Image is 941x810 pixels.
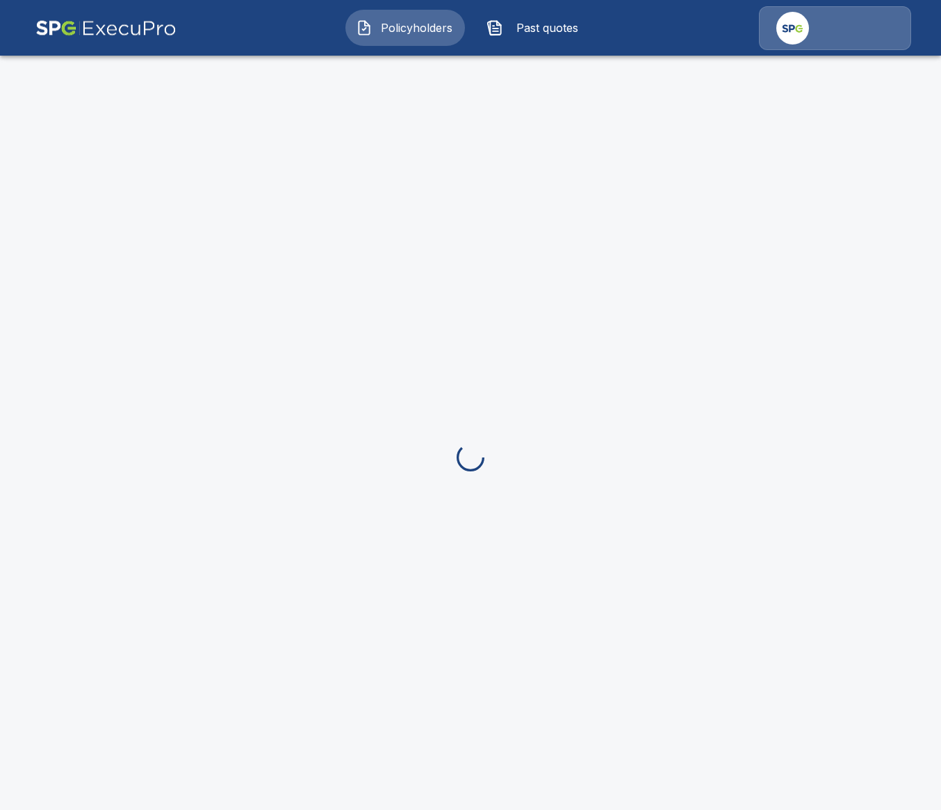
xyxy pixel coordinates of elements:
img: AA Logo [35,6,177,50]
span: Past quotes [509,19,585,36]
img: Past quotes Icon [486,19,503,36]
img: Agency Icon [776,12,809,44]
span: Policyholders [378,19,455,36]
a: Agency Icon [759,6,911,50]
button: Policyholders IconPolicyholders [345,10,465,46]
img: Policyholders Icon [356,19,373,36]
button: Past quotes IconPast quotes [476,10,596,46]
